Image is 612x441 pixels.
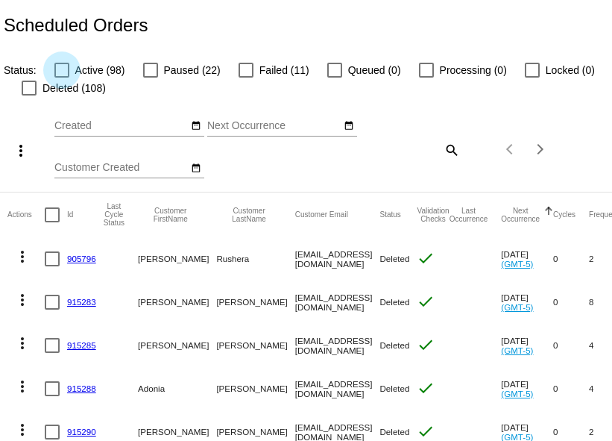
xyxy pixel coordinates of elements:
mat-cell: 0 [553,367,589,410]
input: Customer Created [54,162,189,174]
span: Deleted [379,297,409,307]
mat-icon: date_range [191,163,201,175]
a: 915288 [67,384,96,393]
span: Locked (0) [546,61,595,79]
mat-cell: [EMAIL_ADDRESS][DOMAIN_NAME] [295,281,380,324]
span: Deleted [379,254,409,263]
mat-cell: 0 [553,281,589,324]
span: Status: [4,64,37,76]
mat-cell: 0 [553,324,589,367]
mat-icon: more_vert [13,334,31,352]
a: 915290 [67,427,96,437]
span: Deleted [379,427,409,437]
mat-cell: [EMAIL_ADDRESS][DOMAIN_NAME] [295,367,380,410]
mat-cell: [PERSON_NAME] [138,281,216,324]
a: (GMT-5) [501,259,533,269]
mat-cell: [DATE] [501,237,553,281]
span: Processing (0) [440,61,507,79]
mat-icon: more_vert [13,421,31,439]
a: (GMT-5) [501,302,533,312]
mat-icon: check [417,422,435,440]
mat-cell: 0 [553,237,589,281]
span: Queued (0) [348,61,401,79]
button: Change sorting for CustomerLastName [216,207,281,223]
input: Next Occurrence [207,120,341,132]
mat-icon: more_vert [13,248,31,266]
button: Change sorting for CustomerFirstName [138,207,203,223]
mat-cell: [EMAIL_ADDRESS][DOMAIN_NAME] [295,324,380,367]
mat-icon: date_range [191,120,201,132]
mat-cell: [PERSON_NAME] [138,324,216,367]
mat-cell: Rushera [216,237,294,281]
mat-icon: check [417,379,435,397]
button: Change sorting for Id [67,210,73,219]
mat-cell: [PERSON_NAME] [216,367,294,410]
mat-icon: check [417,336,435,354]
span: Paused (22) [164,61,221,79]
a: (GMT-5) [501,389,533,398]
button: Change sorting for LastProcessingCycleId [104,202,124,227]
button: Change sorting for NextOccurrenceUtc [501,207,540,223]
input: Created [54,120,189,132]
mat-cell: [DATE] [501,367,553,410]
button: Previous page [496,134,526,164]
a: 915285 [67,340,96,350]
button: Change sorting for CustomerEmail [295,210,348,219]
mat-header-cell: Validation Checks [417,193,449,237]
a: 915283 [67,297,96,307]
mat-cell: Adonia [138,367,216,410]
mat-icon: date_range [344,120,354,132]
mat-cell: [PERSON_NAME] [216,281,294,324]
button: Change sorting for Status [379,210,400,219]
span: Deleted [379,384,409,393]
span: Active (98) [75,61,125,79]
mat-cell: [PERSON_NAME] [216,324,294,367]
mat-icon: more_vert [13,378,31,395]
mat-icon: check [417,249,435,267]
h2: Scheduled Orders [4,15,148,36]
mat-cell: [PERSON_NAME] [138,237,216,281]
button: Change sorting for Cycles [553,210,575,219]
button: Next page [526,134,555,164]
mat-icon: search [442,138,460,161]
a: (GMT-5) [501,345,533,355]
button: Change sorting for LastOccurrenceUtc [449,207,488,223]
mat-icon: more_vert [13,291,31,309]
mat-cell: [DATE] [501,324,553,367]
mat-header-cell: Actions [7,193,45,237]
mat-icon: more_vert [12,142,30,160]
a: 905796 [67,254,96,263]
mat-cell: [DATE] [501,281,553,324]
span: Deleted [379,340,409,350]
mat-cell: [EMAIL_ADDRESS][DOMAIN_NAME] [295,237,380,281]
mat-icon: check [417,293,435,310]
span: Failed (11) [259,61,309,79]
span: Deleted (108) [42,79,106,97]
